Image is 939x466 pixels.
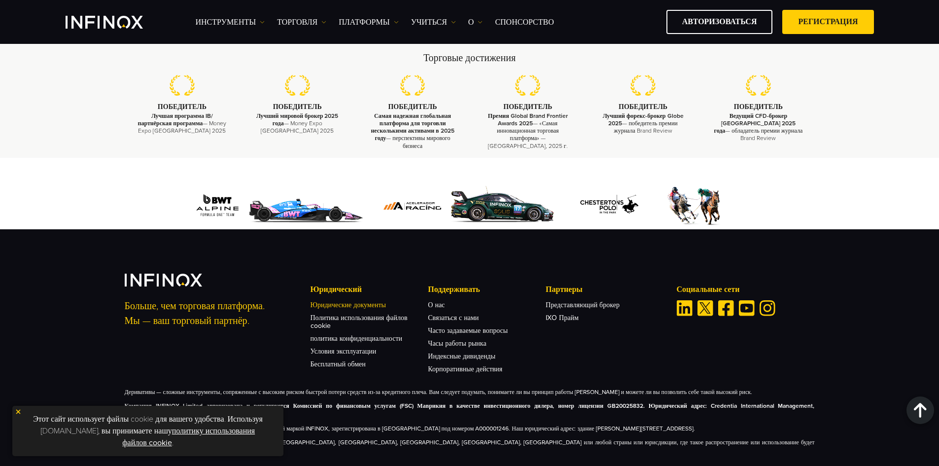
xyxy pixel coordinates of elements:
[718,300,734,316] a: Фейсбук
[277,16,326,28] a: ТОРГОВЛЯ
[495,17,554,27] font: СПОНСОРСТВО
[388,103,437,111] font: ПОБЕДИТЕЛЬ
[122,426,255,448] a: политику использования файлов cookie
[682,17,757,27] font: АВТОРИЗОВАТЬСЯ
[311,360,366,368] a: Бесплатный обмен
[339,17,389,27] font: ПЛАТФОРМЫ
[503,103,552,111] font: ПОБЕДИТЕЛЬ
[428,314,479,322] a: Связаться с нами
[66,16,166,29] a: Логотип ИНФИНОКС
[677,285,740,294] font: Социальные сети
[273,103,322,111] font: ПОБЕДИТЕЛЬ
[311,285,362,294] font: Юридический
[760,300,775,316] a: Инстаграм
[261,120,334,134] font: — Money Expo [GEOGRAPHIC_DATA] 2025
[714,112,795,134] font: Ведущий CFD-брокер [GEOGRAPHIC_DATA] 2025 года
[311,314,408,330] a: Политика использования файлов cookie
[311,347,377,356] a: Условия эксплуатации
[666,10,773,34] a: АВТОРИЗОВАТЬСЯ
[256,112,338,127] font: Лучший мировой брокер 2025 года
[739,300,755,316] a: Ютуб
[677,300,693,316] a: Линкедин
[495,16,554,28] a: СПОНСОРСТВО
[311,334,403,343] a: политика конфиденциальности
[428,326,508,335] a: Часто задаваемые вопросы
[546,301,620,309] a: Представляющий брокер
[125,425,695,432] font: Компания INFINOX Global Limited, действующая под торговой маркой INFINOX, зарегистрирована в [GEO...
[125,439,815,455] font: Информация на этом сайте не предназначена для жителей [GEOGRAPHIC_DATA], [GEOGRAPHIC_DATA], [GEOG...
[697,300,713,316] a: Твиттер
[428,352,495,360] a: Индексные дивиденды
[196,17,256,27] font: Инструменты
[782,10,873,34] a: РЕГИСТРАЦИЯ
[371,112,454,142] font: Самая надежная глобальная платформа для торговли несколькими активами в 2025 году
[619,103,667,111] font: ПОБЕДИТЕЛЬ
[125,402,815,418] font: Компания INFINOX Limited авторизована и регулируется Комиссией по финансовым услугам (FSC) Маврик...
[138,120,226,134] font: — Money Expo [GEOGRAPHIC_DATA] 2025
[138,112,213,127] font: Лучшая программа IB/партнёрская программа
[488,112,568,127] font: Премия Global Brand Frontier Awards 2025
[468,17,474,27] font: О
[423,52,516,64] font: Торговые достижения
[196,16,265,28] a: Инструменты
[614,120,677,134] font: — победитель премии журнала Brand Review
[428,285,480,294] font: Поддерживать
[277,17,317,27] font: ТОРГОВЛЯ
[798,17,858,27] font: РЕГИСТРАЦИЯ
[33,414,263,436] font: Этот сайт использует файлы cookie для вашего удобства. Используя [DOMAIN_NAME], вы принимаете нашу
[428,365,502,373] a: Корпоративные действия
[311,301,386,309] a: Юридические документы
[339,16,398,28] a: ПЛАТФОРМЫ
[125,315,249,327] font: Мы — ваш торговый партнёр.
[428,339,486,348] a: Часы работы рынка
[725,127,802,142] font: — обладатель премии журнала Brand Review
[158,103,207,111] font: ПОБЕДИТЕЛЬ
[411,17,447,27] font: Учиться
[15,408,22,415] img: желтый значок закрытия
[386,135,450,149] font: — перспективы мирового бизнеса
[428,301,445,309] a: О нас
[546,314,579,322] a: IXO Прайм
[468,16,483,28] a: О
[411,16,456,28] a: Учиться
[172,438,174,448] font: .
[546,285,583,294] font: Партнеры
[125,389,753,395] font: Деривативы — сложные инструменты, сопряженные с высоким риском быстрой потери средств из-за креди...
[603,112,684,127] font: Лучший форекс-брокер Globe 2025
[488,120,568,149] font: — «Самая инновационная торговая платформа» — [GEOGRAPHIC_DATA], 2025 г.
[125,300,265,312] font: Больше, чем торговая платформа.
[734,103,783,111] font: ПОБЕДИТЕЛЬ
